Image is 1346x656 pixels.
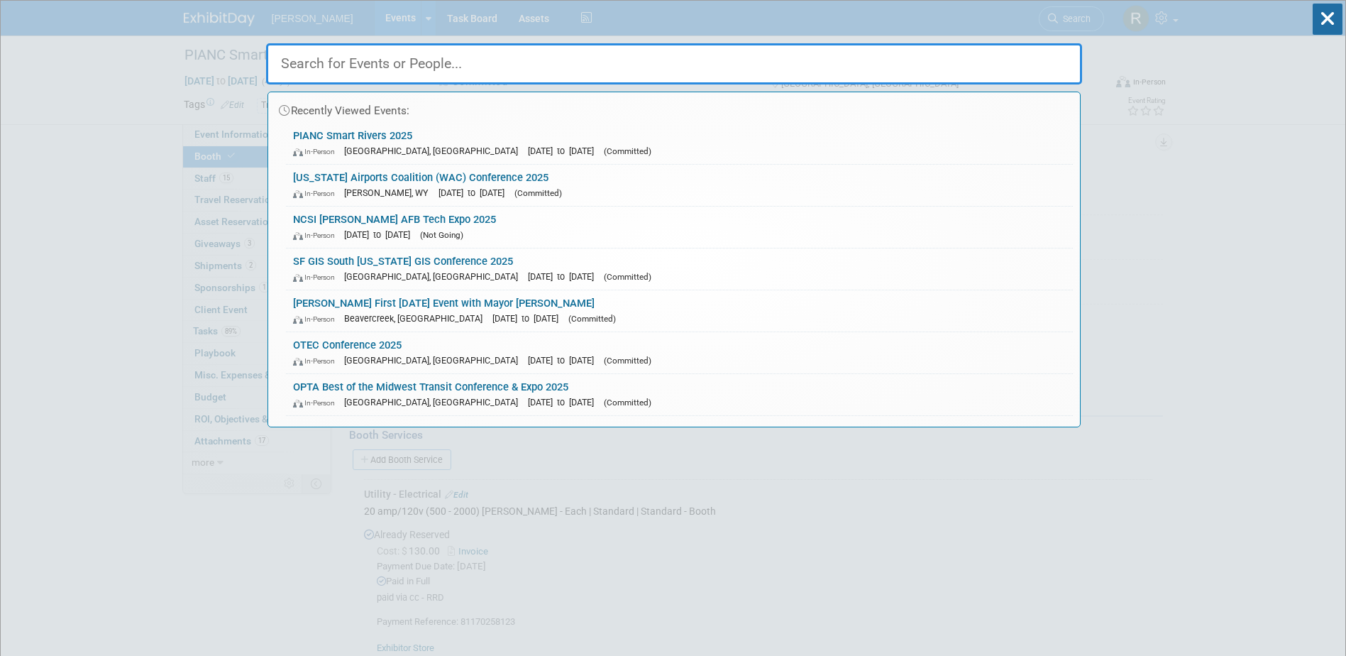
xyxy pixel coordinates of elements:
[293,189,341,198] span: In-Person
[604,398,651,408] span: (Committed)
[604,272,651,282] span: (Committed)
[293,147,341,156] span: In-Person
[344,355,525,366] span: [GEOGRAPHIC_DATA], [GEOGRAPHIC_DATA]
[275,92,1073,123] div: Recently Viewed Events:
[286,248,1073,290] a: SF GIS South [US_STATE] GIS Conference 2025 In-Person [GEOGRAPHIC_DATA], [GEOGRAPHIC_DATA] [DATE]...
[528,355,601,366] span: [DATE] to [DATE]
[604,356,651,366] span: (Committed)
[286,374,1073,415] a: OPTA Best of the Midwest Transit Conference & Expo 2025 In-Person [GEOGRAPHIC_DATA], [GEOGRAPHIC_...
[514,188,562,198] span: (Committed)
[344,146,525,156] span: [GEOGRAPHIC_DATA], [GEOGRAPHIC_DATA]
[528,271,601,282] span: [DATE] to [DATE]
[344,229,417,240] span: [DATE] to [DATE]
[286,123,1073,164] a: PIANC Smart Rivers 2025 In-Person [GEOGRAPHIC_DATA], [GEOGRAPHIC_DATA] [DATE] to [DATE] (Committed)
[528,397,601,408] span: [DATE] to [DATE]
[266,43,1082,84] input: Search for Events or People...
[293,398,341,408] span: In-Person
[344,397,525,408] span: [GEOGRAPHIC_DATA], [GEOGRAPHIC_DATA]
[286,332,1073,373] a: OTEC Conference 2025 In-Person [GEOGRAPHIC_DATA], [GEOGRAPHIC_DATA] [DATE] to [DATE] (Committed)
[568,314,616,324] span: (Committed)
[286,207,1073,248] a: NCSI [PERSON_NAME] AFB Tech Expo 2025 In-Person [DATE] to [DATE] (Not Going)
[293,231,341,240] span: In-Person
[344,313,490,324] span: Beavercreek, [GEOGRAPHIC_DATA]
[286,165,1073,206] a: [US_STATE] Airports Coalition (WAC) Conference 2025 In-Person [PERSON_NAME], WY [DATE] to [DATE] ...
[344,271,525,282] span: [GEOGRAPHIC_DATA], [GEOGRAPHIC_DATA]
[293,356,341,366] span: In-Person
[528,146,601,156] span: [DATE] to [DATE]
[438,187,512,198] span: [DATE] to [DATE]
[604,146,651,156] span: (Committed)
[420,230,463,240] span: (Not Going)
[492,313,566,324] span: [DATE] to [DATE]
[286,290,1073,332] a: [PERSON_NAME] First [DATE] Event with Mayor [PERSON_NAME] In-Person Beavercreek, [GEOGRAPHIC_DATA...
[293,273,341,282] span: In-Person
[344,187,436,198] span: [PERSON_NAME], WY
[293,315,341,324] span: In-Person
